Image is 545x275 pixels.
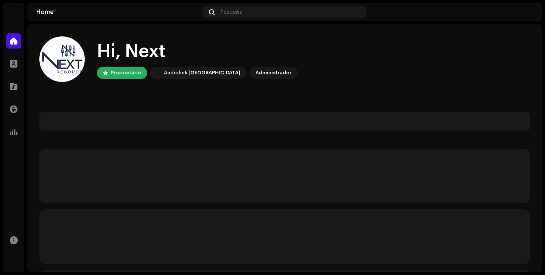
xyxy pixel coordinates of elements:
[36,9,200,15] div: Home
[255,68,291,77] div: Administrador
[164,68,240,77] div: Audiolink [GEOGRAPHIC_DATA]
[221,9,243,15] span: Pesquisa
[111,68,141,77] div: Proprietário
[152,68,161,77] img: 730b9dfe-18b5-4111-b483-f30b0c182d82
[39,36,85,82] img: 83fcb188-c23a-4f27-9ded-e3f731941e57
[521,6,533,18] img: 83fcb188-c23a-4f27-9ded-e3f731941e57
[97,39,297,64] div: Hi, Next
